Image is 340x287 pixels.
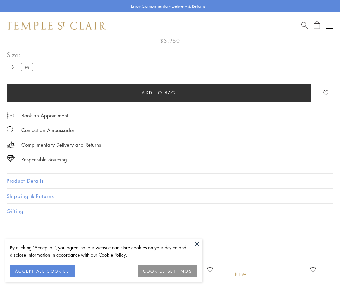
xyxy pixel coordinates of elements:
a: Open Shopping Bag [314,21,320,30]
img: icon_sourcing.svg [7,155,15,162]
button: Open navigation [326,22,333,30]
button: Gifting [7,204,333,219]
div: Responsible Sourcing [21,155,67,164]
button: Product Details [7,174,333,188]
p: Complimentary Delivery and Returns [21,141,101,149]
p: Enjoy Complimentary Delivery & Returns [131,3,206,10]
div: By clicking “Accept all”, you agree that our website can store cookies on your device and disclos... [10,244,197,259]
a: Book an Appointment [21,112,68,119]
img: Temple St. Clair [7,22,106,30]
span: Add to bag [142,89,176,96]
img: MessageIcon-01_2.svg [7,126,13,132]
span: Size: [7,49,35,60]
span: $3,950 [160,36,180,45]
div: New [235,271,247,278]
div: Contact an Ambassador [21,126,74,134]
button: ACCEPT ALL COOKIES [10,265,75,277]
label: S [7,63,18,71]
img: icon_delivery.svg [7,141,15,149]
button: Add to bag [7,84,311,102]
button: Shipping & Returns [7,189,333,203]
img: icon_appointment.svg [7,112,14,119]
a: Search [301,21,308,30]
button: COOKIES SETTINGS [138,265,197,277]
label: M [21,63,33,71]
